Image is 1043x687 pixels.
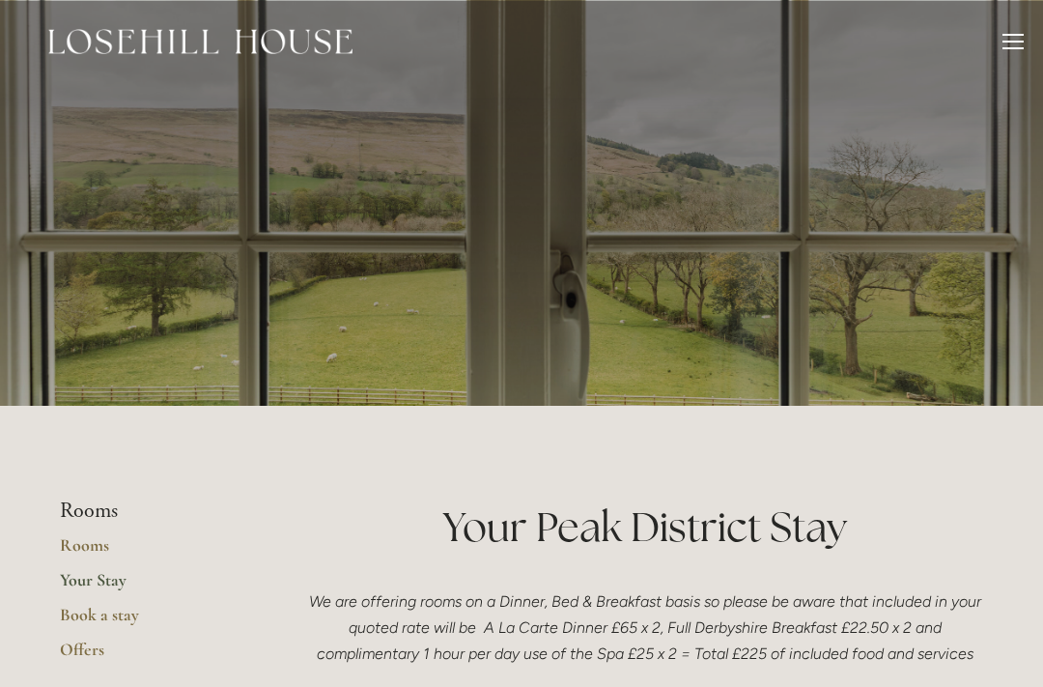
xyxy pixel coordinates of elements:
a: Rooms [60,534,244,569]
a: Offers [60,639,244,673]
em: We are offering rooms on a Dinner, Bed & Breakfast basis so please be aware that included in your... [309,592,985,663]
a: Book a stay [60,604,244,639]
li: Rooms [60,499,244,524]
h1: Your Peak District Stay [306,499,983,556]
img: Losehill House [48,29,352,54]
a: Your Stay [60,569,244,604]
